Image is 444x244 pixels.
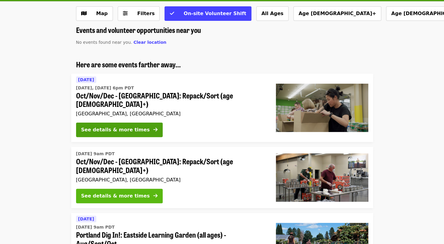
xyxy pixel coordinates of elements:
button: See details & more times [76,123,163,137]
button: Clear location [133,39,166,46]
i: check icon [170,11,174,16]
div: [GEOGRAPHIC_DATA], [GEOGRAPHIC_DATA] [76,111,266,117]
span: [DATE] [78,77,94,82]
span: Oct/Nov/Dec - [GEOGRAPHIC_DATA]: Repack/Sort (age [DEMOGRAPHIC_DATA]+) [76,157,266,175]
time: [DATE] 9am PDT [76,224,115,230]
i: map icon [81,11,87,16]
span: On-site Volunteer Shift [184,11,246,16]
i: arrow-right icon [153,193,158,199]
i: sliders-h icon [123,11,128,16]
span: Here are some events farther away... [76,59,181,69]
time: [DATE] 9am PDT [76,151,115,157]
a: See details for "Oct/Nov/Dec - Portland: Repack/Sort (age 16+)" [71,147,373,208]
button: Show map view [76,6,113,21]
time: [DATE], [DATE] 6pm PDT [76,85,134,91]
span: Map [96,11,108,16]
span: No events found near you. [76,40,132,45]
span: [DATE] [78,217,94,221]
span: Filters [137,11,155,16]
div: See details & more times [81,192,150,200]
span: Events and volunteer opportunities near you [76,24,201,35]
button: Age [DEMOGRAPHIC_DATA]+ [293,6,381,21]
button: All Ages [256,6,289,21]
div: [GEOGRAPHIC_DATA], [GEOGRAPHIC_DATA] [76,177,266,183]
button: See details & more times [76,189,163,203]
button: On-site Volunteer Shift [165,6,251,21]
img: Oct/Nov/Dec - Portland: Repack/Sort (age 16+) organized by Oregon Food Bank [276,153,368,202]
span: Clear location [133,40,166,45]
button: Filters (0 selected) [118,6,160,21]
i: arrow-right icon [153,127,158,133]
div: See details & more times [81,126,150,133]
span: Oct/Nov/Dec - [GEOGRAPHIC_DATA]: Repack/Sort (age [DEMOGRAPHIC_DATA]+) [76,91,266,109]
a: See details for "Oct/Nov/Dec - Portland: Repack/Sort (age 8+)" [71,74,373,142]
img: Oct/Nov/Dec - Portland: Repack/Sort (age 8+) organized by Oregon Food Bank [276,84,368,132]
